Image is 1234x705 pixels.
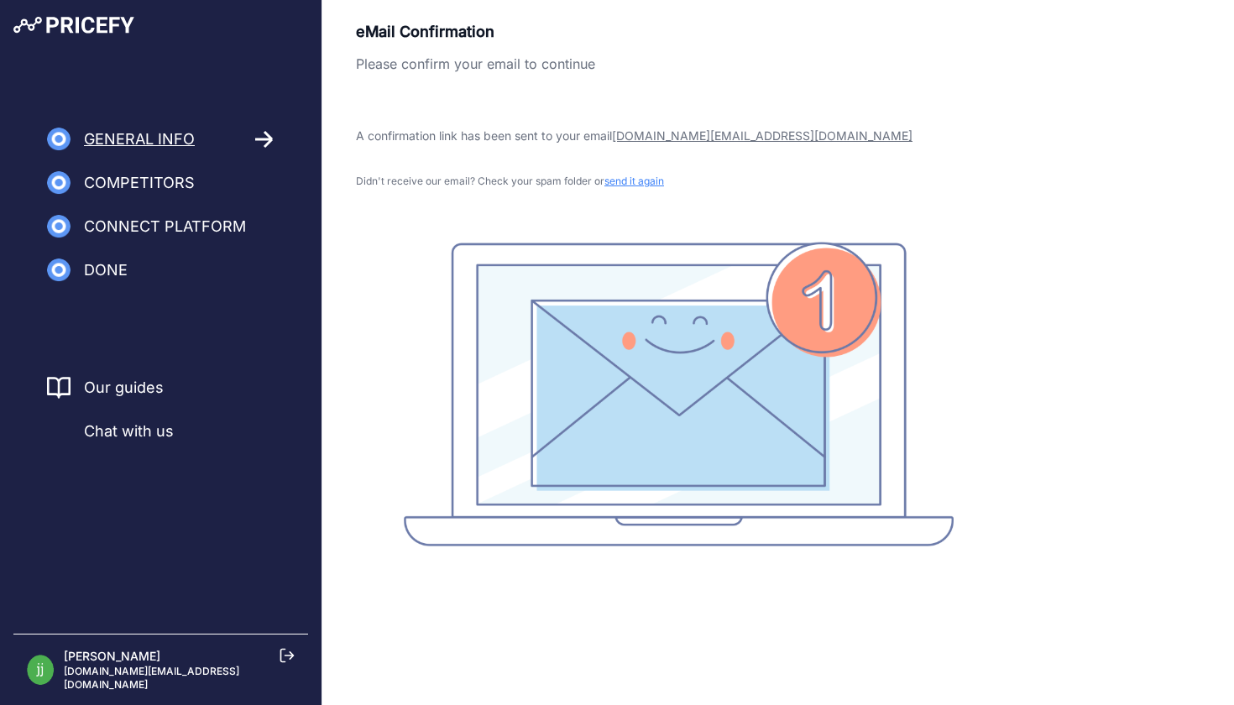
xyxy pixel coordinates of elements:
p: Didn't receive our email? Check your spam folder or [356,175,1001,188]
span: Connect Platform [84,215,246,238]
img: Pricefy Logo [13,17,134,34]
span: General Info [84,128,195,151]
span: Chat with us [84,420,174,443]
span: Done [84,258,128,282]
a: Our guides [84,376,164,399]
p: [PERSON_NAME] [64,648,295,665]
p: Please confirm your email to continue [356,54,1001,74]
span: Competitors [84,171,195,195]
span: [DOMAIN_NAME][EMAIL_ADDRESS][DOMAIN_NAME] [612,128,912,143]
p: A confirmation link has been sent to your email [356,128,1001,144]
p: eMail Confirmation [356,20,1001,44]
span: send it again [604,175,664,187]
a: Chat with us [47,420,174,443]
p: [DOMAIN_NAME][EMAIL_ADDRESS][DOMAIN_NAME] [64,665,295,692]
